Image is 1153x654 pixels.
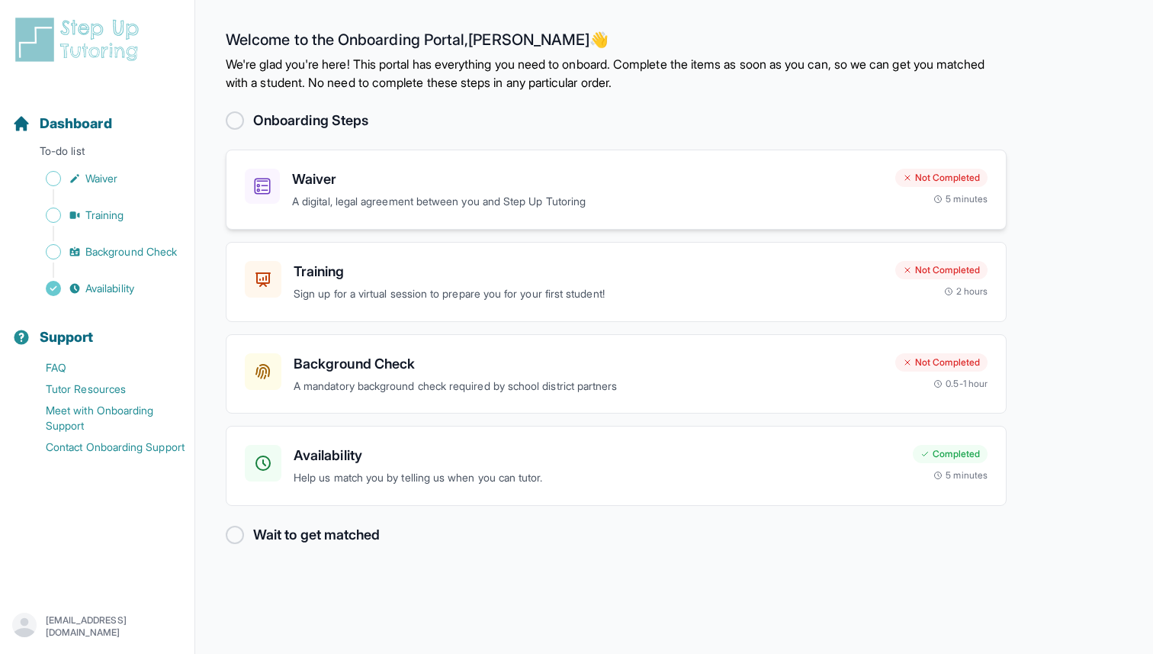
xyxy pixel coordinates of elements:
[294,261,883,282] h3: Training
[6,89,188,140] button: Dashboard
[226,242,1007,322] a: TrainingSign up for a virtual session to prepare you for your first student!Not Completed2 hours
[40,113,112,134] span: Dashboard
[6,143,188,165] p: To-do list
[933,378,988,390] div: 0.5-1 hour
[292,169,883,190] h3: Waiver
[294,285,883,303] p: Sign up for a virtual session to prepare you for your first student!
[12,205,194,226] a: Training
[944,285,988,298] div: 2 hours
[12,400,194,437] a: Meet with Onboarding Support
[40,327,94,348] span: Support
[933,193,988,205] div: 5 minutes
[895,261,988,279] div: Not Completed
[12,15,148,64] img: logo
[6,302,188,354] button: Support
[226,55,1007,92] p: We're glad you're here! This portal has everything you need to onboard. Complete the items as soo...
[895,353,988,372] div: Not Completed
[85,171,117,186] span: Waiver
[12,168,194,189] a: Waiver
[895,169,988,187] div: Not Completed
[85,281,134,296] span: Availability
[12,357,194,379] a: FAQ
[226,334,1007,414] a: Background CheckA mandatory background check required by school district partnersNot Completed0.5...
[253,524,380,546] h2: Wait to get matched
[294,469,901,487] p: Help us match you by telling us when you can tutor.
[294,378,883,395] p: A mandatory background check required by school district partners
[12,437,194,458] a: Contact Onboarding Support
[294,353,883,375] h3: Background Check
[292,193,883,211] p: A digital, legal agreement between you and Step Up Tutoring
[226,31,1007,55] h2: Welcome to the Onboarding Portal, [PERSON_NAME] 👋
[226,150,1007,230] a: WaiverA digital, legal agreement between you and Step Up TutoringNot Completed5 minutes
[913,445,988,463] div: Completed
[12,278,194,299] a: Availability
[85,208,124,223] span: Training
[226,426,1007,506] a: AvailabilityHelp us match you by telling us when you can tutor.Completed5 minutes
[253,110,368,131] h2: Onboarding Steps
[12,379,194,400] a: Tutor Resources
[85,244,177,259] span: Background Check
[933,469,988,482] div: 5 minutes
[46,614,182,639] p: [EMAIL_ADDRESS][DOMAIN_NAME]
[12,113,112,134] a: Dashboard
[12,613,182,640] button: [EMAIL_ADDRESS][DOMAIN_NAME]
[12,241,194,263] a: Background Check
[294,445,901,466] h3: Availability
